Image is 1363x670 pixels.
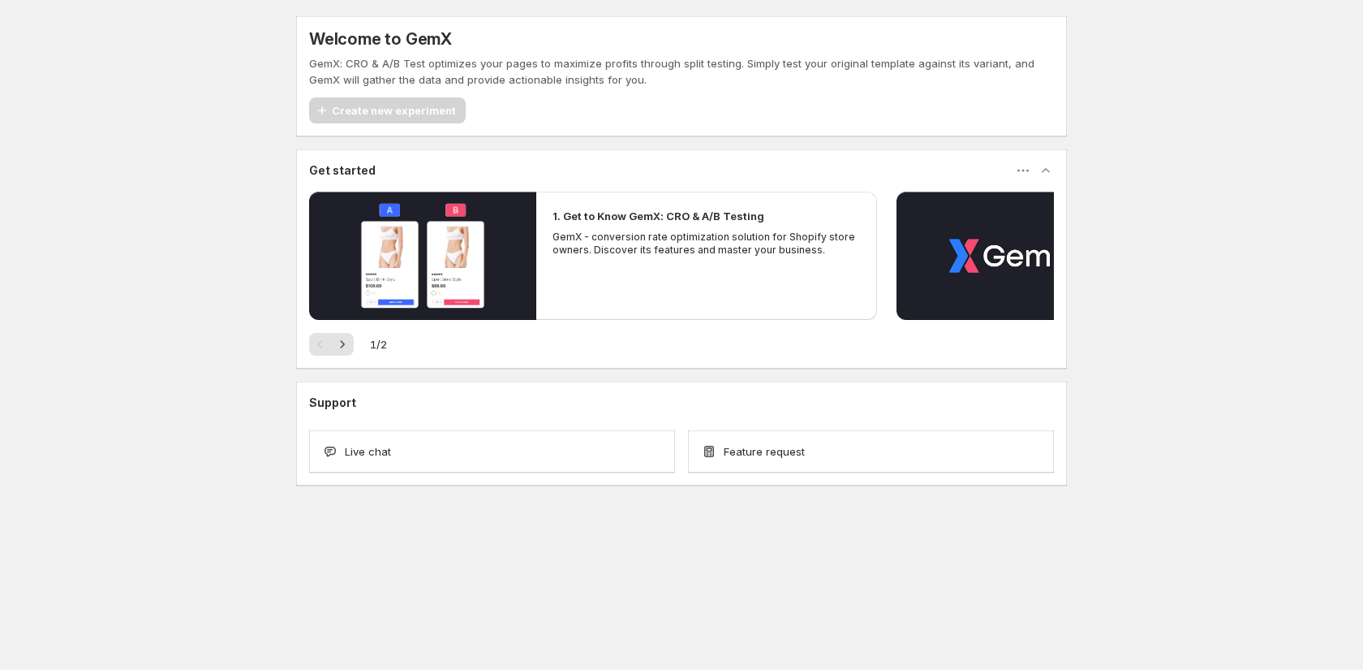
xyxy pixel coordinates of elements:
h3: Get started [309,162,376,179]
p: GemX: CRO & A/B Test optimizes your pages to maximize profits through split testing. Simply test ... [309,55,1054,88]
h3: Support [309,395,356,411]
p: GemX - conversion rate optimization solution for Shopify store owners. Discover its features and ... [553,231,861,257]
span: 1 / 2 [370,336,387,352]
span: Live chat [345,443,391,460]
span: Feature request [724,443,805,460]
h2: 1. Get to Know GemX: CRO & A/B Testing [553,208,764,224]
h5: Welcome to GemX [309,29,452,49]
